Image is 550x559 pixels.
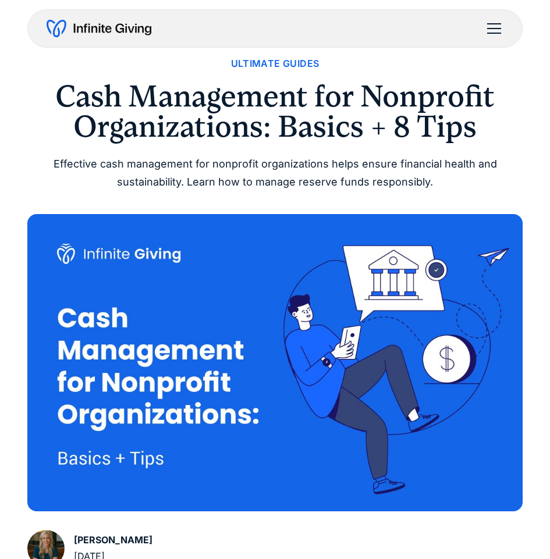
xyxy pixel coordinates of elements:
[27,81,523,141] h1: Cash Management for Nonprofit Organizations: Basics + 8 Tips
[480,15,503,42] div: menu
[27,155,523,191] div: Effective cash management for nonprofit organizations helps ensure financial health and sustainab...
[231,56,320,72] a: Ultimate Guides
[47,19,151,38] a: home
[74,532,152,548] div: [PERSON_NAME]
